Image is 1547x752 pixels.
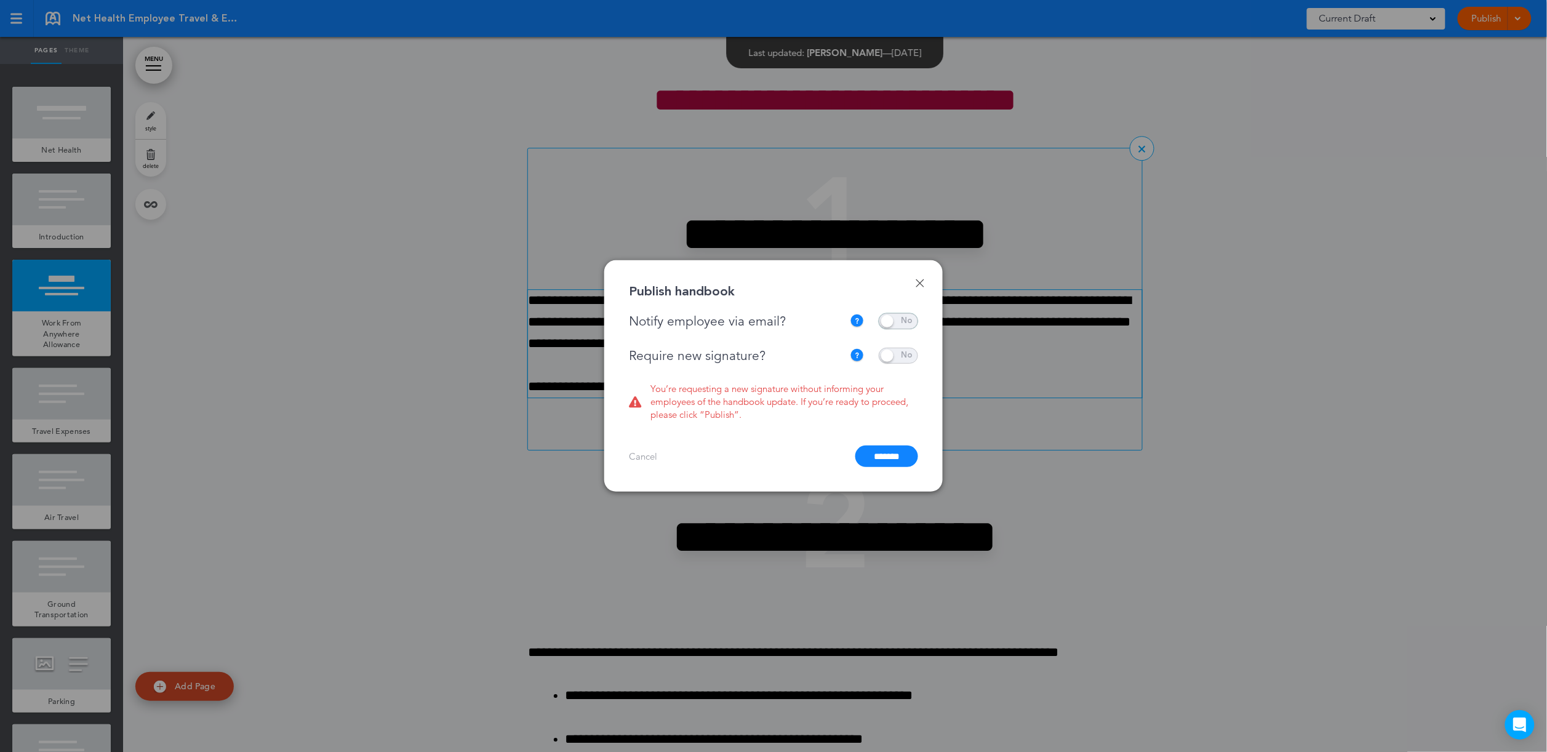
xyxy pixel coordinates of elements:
[1505,710,1535,740] div: Open Intercom Messenger
[850,314,865,329] img: tooltip_icon.svg
[650,382,918,421] span: You’re requesting a new signature without informing your employees of the handbook update. If you...
[916,279,924,287] a: Done
[629,285,735,298] div: Publish handbook
[629,348,844,364] div: Require new signature?
[629,450,657,462] a: Cancel
[850,348,865,363] img: tooltip_icon.svg
[629,314,850,329] div: Notify employee via email?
